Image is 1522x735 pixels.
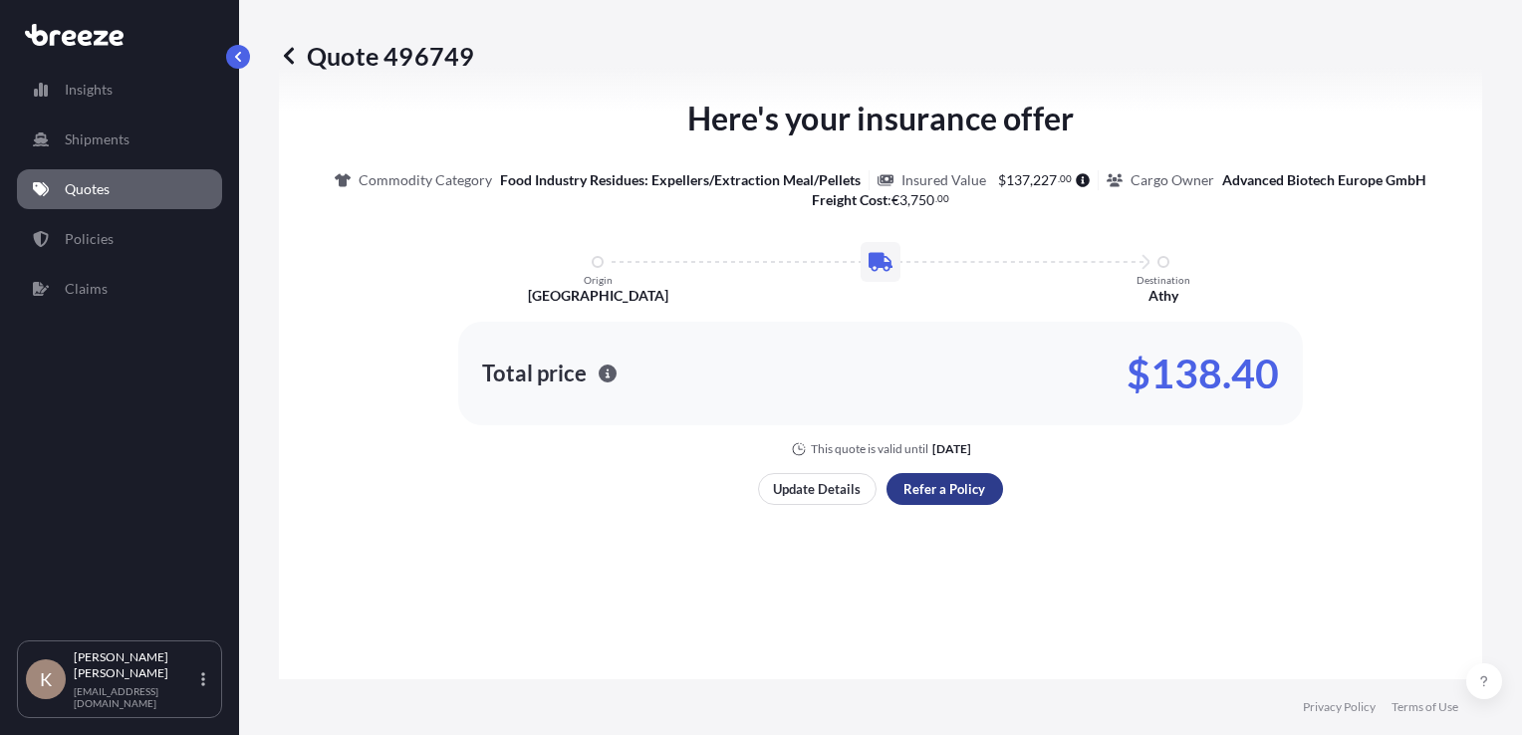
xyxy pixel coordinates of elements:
[899,193,907,207] span: 3
[1137,274,1190,286] p: Destination
[932,441,971,457] p: [DATE]
[65,179,110,199] p: Quotes
[65,129,129,149] p: Shipments
[910,193,934,207] span: 750
[74,685,197,709] p: [EMAIL_ADDRESS][DOMAIN_NAME]
[528,286,668,306] p: [GEOGRAPHIC_DATA]
[998,173,1006,187] span: $
[279,40,474,72] p: Quote 496749
[1058,175,1060,182] span: .
[65,279,108,299] p: Claims
[887,473,1003,505] button: Refer a Policy
[65,80,113,100] p: Insights
[687,95,1074,142] p: Here's your insurance offer
[1148,286,1178,306] p: Athy
[901,170,986,190] p: Insured Value
[811,441,928,457] p: This quote is valid until
[773,479,861,499] p: Update Details
[812,190,950,210] p: :
[17,169,222,209] a: Quotes
[74,649,197,681] p: [PERSON_NAME] [PERSON_NAME]
[907,193,910,207] span: ,
[17,120,222,159] a: Shipments
[903,479,985,499] p: Refer a Policy
[1033,173,1057,187] span: 227
[1222,170,1426,190] p: Advanced Biotech Europe GmbH
[937,195,949,202] span: 00
[40,669,52,689] span: K
[758,473,877,505] button: Update Details
[17,219,222,259] a: Policies
[891,193,899,207] span: €
[584,274,613,286] p: Origin
[1131,170,1214,190] p: Cargo Owner
[359,170,492,190] p: Commodity Category
[482,364,587,383] p: Total price
[1030,173,1033,187] span: ,
[935,195,937,202] span: .
[812,191,888,208] b: Freight Cost
[65,229,114,249] p: Policies
[17,269,222,309] a: Claims
[17,70,222,110] a: Insights
[500,170,861,190] p: Food Industry Residues: Expellers/Extraction Meal/Pellets
[1006,173,1030,187] span: 137
[1392,699,1458,715] a: Terms of Use
[1060,175,1072,182] span: 00
[1303,699,1376,715] a: Privacy Policy
[1127,358,1279,389] p: $138.40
